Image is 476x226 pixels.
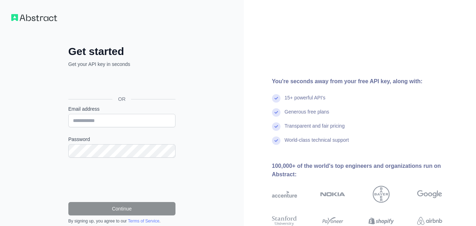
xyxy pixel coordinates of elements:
div: You're seconds away from your free API key, along with: [272,77,465,86]
img: check mark [272,94,280,103]
p: Get your API key in seconds [68,61,175,68]
img: accenture [272,186,297,203]
span: OR [112,96,131,103]
img: bayer [373,186,390,203]
img: check mark [272,136,280,145]
div: World-class technical support [285,136,349,151]
iframe: reCAPTCHA [68,166,175,194]
label: Email address [68,105,175,112]
iframe: Sign in with Google Button [65,75,178,91]
div: Generous free plans [285,108,329,122]
img: check mark [272,122,280,131]
div: Transparent and fair pricing [285,122,345,136]
div: 100,000+ of the world's top engineers and organizations run on Abstract: [272,162,465,179]
label: Password [68,136,175,143]
h2: Get started [68,45,175,58]
img: nokia [320,186,345,203]
img: check mark [272,108,280,117]
div: By signing up, you agree to our . [68,218,175,224]
div: 15+ powerful API's [285,94,326,108]
img: Workflow [11,14,57,21]
a: Terms of Service [128,219,159,224]
img: google [417,186,442,203]
button: Continue [68,202,175,215]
